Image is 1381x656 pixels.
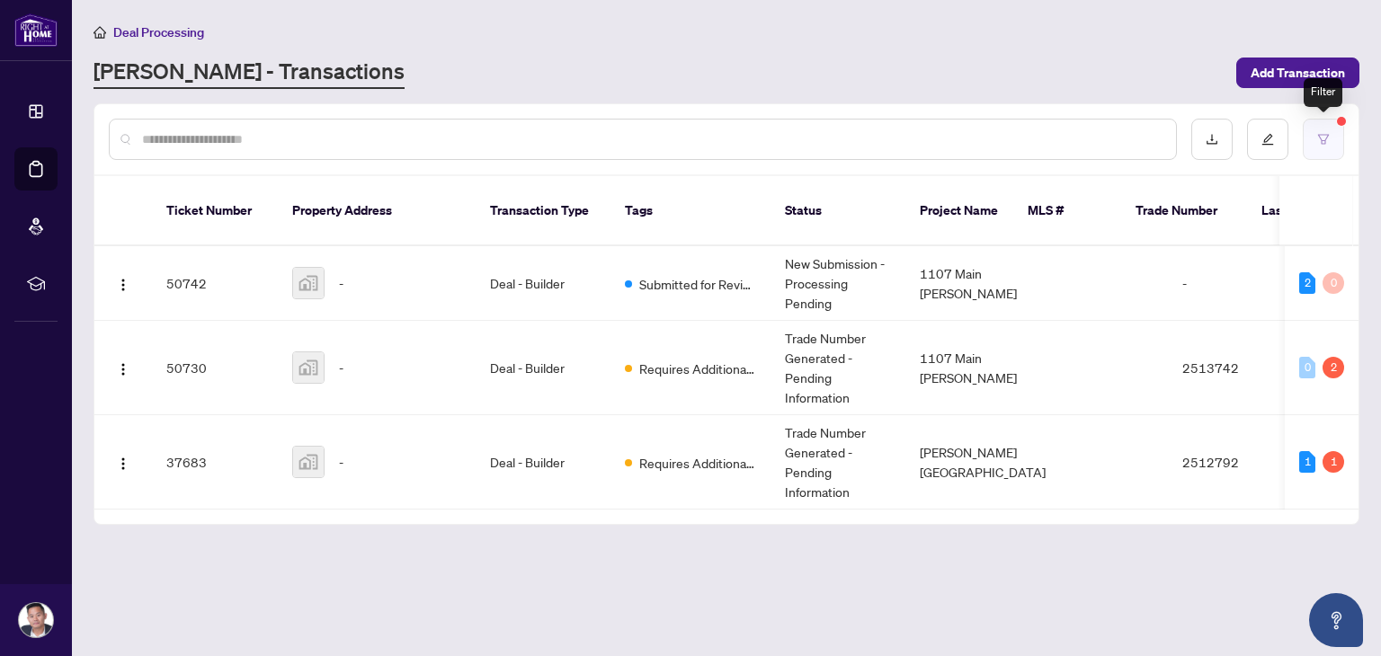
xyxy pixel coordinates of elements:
th: Transaction Type [476,176,610,246]
span: - [339,452,343,472]
button: Logo [109,269,138,297]
td: 2513742 [1168,321,1294,415]
img: Logo [116,278,130,292]
td: Deal - Builder [476,321,610,415]
img: thumbnail-img [293,268,324,298]
th: Project Name [905,176,1013,246]
img: Logo [116,457,130,471]
th: Tags [610,176,771,246]
td: Deal - Builder [476,415,610,510]
span: - [339,358,343,377]
td: 2512792 [1168,415,1294,510]
span: edit [1261,133,1274,146]
div: 2 [1323,357,1344,378]
div: 0 [1299,357,1315,378]
button: Open asap [1309,593,1363,647]
button: filter [1303,119,1344,160]
th: MLS # [1013,176,1121,246]
a: [PERSON_NAME] - Transactions [94,57,405,89]
th: Ticket Number [152,176,278,246]
img: thumbnail-img [293,352,324,383]
div: 2 [1299,272,1315,294]
img: Logo [116,362,130,377]
span: Add Transaction [1251,58,1345,87]
button: Add Transaction [1236,58,1359,88]
td: 37683 [152,415,278,510]
span: filter [1317,133,1330,146]
div: 1 [1299,451,1315,473]
div: 1 [1323,451,1344,473]
span: Deal Processing [113,24,204,40]
span: Submitted for Review [639,274,756,294]
td: 1107 Main [PERSON_NAME] [905,321,1060,415]
span: - [339,273,343,293]
td: 50742 [152,246,278,321]
button: download [1191,119,1233,160]
span: Requires Additional Docs [639,453,756,473]
td: 50730 [152,321,278,415]
td: - [1168,246,1294,321]
div: 0 [1323,272,1344,294]
td: New Submission - Processing Pending [771,246,905,321]
td: Trade Number Generated - Pending Information [771,415,905,510]
td: [PERSON_NAME][GEOGRAPHIC_DATA] [905,415,1060,510]
button: Logo [109,353,138,382]
button: edit [1247,119,1288,160]
button: Logo [109,448,138,476]
img: thumbnail-img [293,447,324,477]
span: Requires Additional Docs [639,359,756,378]
span: home [94,26,106,39]
td: 1107 Main [PERSON_NAME] [905,246,1060,321]
span: download [1206,133,1218,146]
img: logo [14,13,58,47]
td: Trade Number Generated - Pending Information [771,321,905,415]
div: Filter [1304,78,1342,107]
th: Status [771,176,905,246]
img: Profile Icon [19,603,53,637]
th: Property Address [278,176,476,246]
td: Deal - Builder [476,246,610,321]
th: Trade Number [1121,176,1247,246]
